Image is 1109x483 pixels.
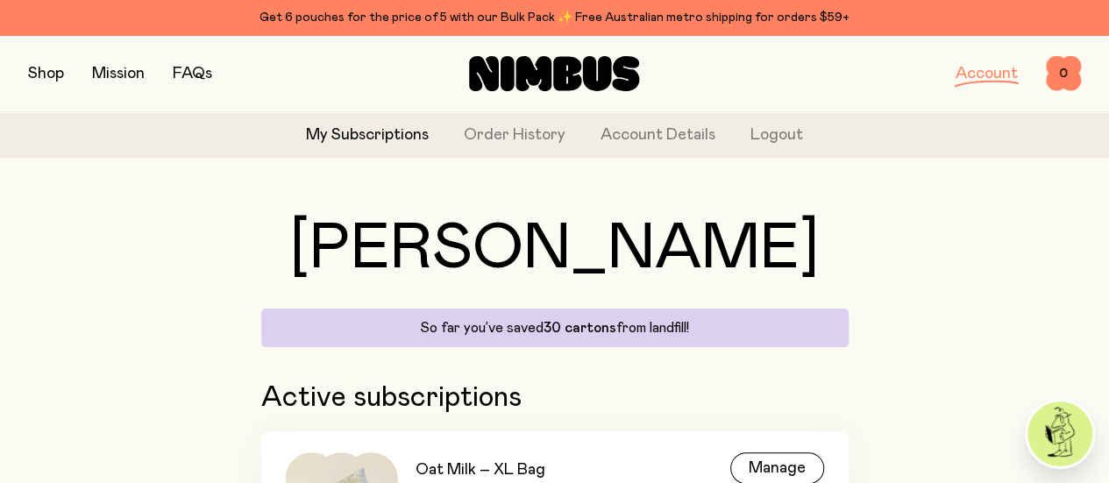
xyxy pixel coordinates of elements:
[416,459,566,480] h3: Oat Milk – XL Bag
[601,124,715,147] a: Account Details
[306,124,429,147] a: My Subscriptions
[173,66,212,82] a: FAQs
[956,66,1018,82] a: Account
[261,217,849,281] h1: [PERSON_NAME]
[272,319,838,337] p: So far you’ve saved from landfill!
[464,124,565,147] a: Order History
[544,321,616,335] span: 30 cartons
[261,382,849,414] h2: Active subscriptions
[28,7,1081,28] div: Get 6 pouches for the price of 5 with our Bulk Pack ✨ Free Australian metro shipping for orders $59+
[750,124,803,147] button: Logout
[1046,56,1081,91] button: 0
[1027,401,1092,466] img: agent
[92,66,145,82] a: Mission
